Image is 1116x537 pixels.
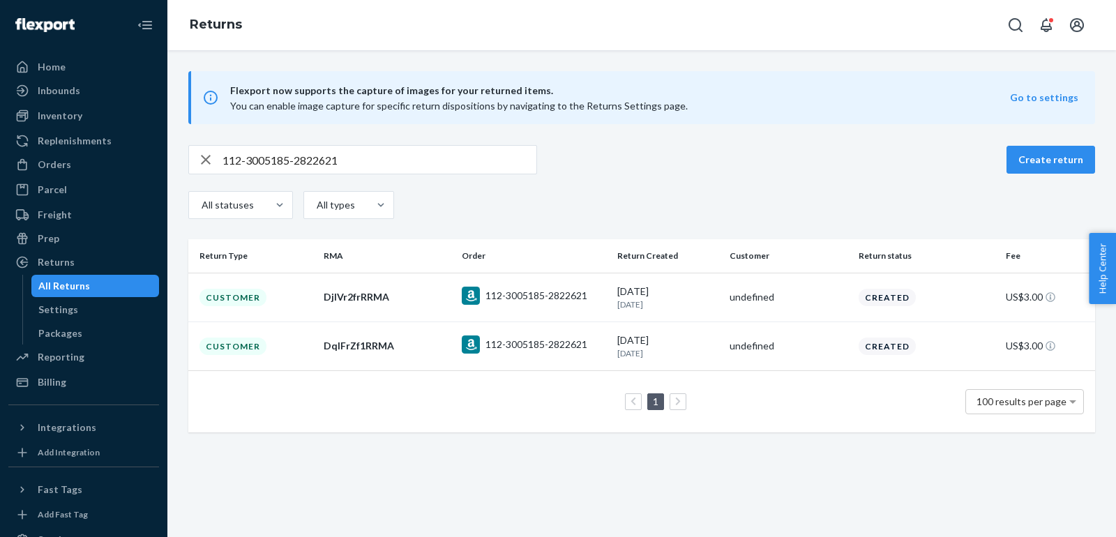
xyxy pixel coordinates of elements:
[38,183,67,197] div: Parcel
[31,275,160,297] a: All Returns
[1010,91,1078,105] button: Go to settings
[38,303,78,317] div: Settings
[1002,11,1030,39] button: Open Search Box
[1063,11,1091,39] button: Open account menu
[317,198,353,212] div: All types
[188,239,318,273] th: Return Type
[38,208,72,222] div: Freight
[38,255,75,269] div: Returns
[15,18,75,32] img: Flexport logo
[199,338,266,355] div: Customer
[617,333,718,359] div: [DATE]
[324,290,451,304] div: DjlVr2frRRMA
[38,60,66,74] div: Home
[38,421,96,434] div: Integrations
[617,347,718,359] p: [DATE]
[8,105,159,127] a: Inventory
[1000,239,1095,273] th: Fee
[859,289,916,306] div: Created
[456,239,612,273] th: Order
[1006,146,1095,174] button: Create return
[324,339,451,353] div: DqlFrZf1RRMA
[31,322,160,345] a: Packages
[8,346,159,368] a: Reporting
[617,298,718,310] p: [DATE]
[38,158,71,172] div: Orders
[8,179,159,201] a: Parcel
[318,239,456,273] th: RMA
[38,483,82,497] div: Fast Tags
[202,198,252,212] div: All statuses
[230,100,688,112] span: You can enable image capture for specific return dispositions by navigating to the Returns Settin...
[179,5,253,45] ol: breadcrumbs
[1032,11,1060,39] button: Open notifications
[131,11,159,39] button: Close Navigation
[1000,273,1095,322] td: US$3.00
[853,239,1000,273] th: Return status
[8,444,159,461] a: Add Integration
[976,395,1066,407] span: 100 results per page
[223,146,536,174] input: Search returns by rma, id, tracking number
[8,204,159,226] a: Freight
[859,338,916,355] div: Created
[38,375,66,389] div: Billing
[1089,233,1116,304] button: Help Center
[31,298,160,321] a: Settings
[8,227,159,250] a: Prep
[8,130,159,152] a: Replenishments
[38,134,112,148] div: Replenishments
[612,239,724,273] th: Return Created
[38,508,88,520] div: Add Fast Tag
[38,446,100,458] div: Add Integration
[8,153,159,176] a: Orders
[617,285,718,310] div: [DATE]
[8,80,159,102] a: Inbounds
[38,84,80,98] div: Inbounds
[199,289,266,306] div: Customer
[650,395,661,407] a: Page 1 is your current page
[8,371,159,393] a: Billing
[190,17,242,32] a: Returns
[1000,322,1095,370] td: US$3.00
[38,109,82,123] div: Inventory
[38,350,84,364] div: Reporting
[8,416,159,439] button: Integrations
[8,506,159,523] a: Add Fast Tag
[730,339,848,353] div: undefined
[8,478,159,501] button: Fast Tags
[38,279,90,293] div: All Returns
[8,56,159,78] a: Home
[230,82,1010,99] span: Flexport now supports the capture of images for your returned items.
[730,290,848,304] div: undefined
[38,232,59,245] div: Prep
[8,251,159,273] a: Returns
[724,239,854,273] th: Customer
[485,338,587,351] div: 112-3005185-2822621
[38,326,82,340] div: Packages
[485,289,587,303] div: 112-3005185-2822621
